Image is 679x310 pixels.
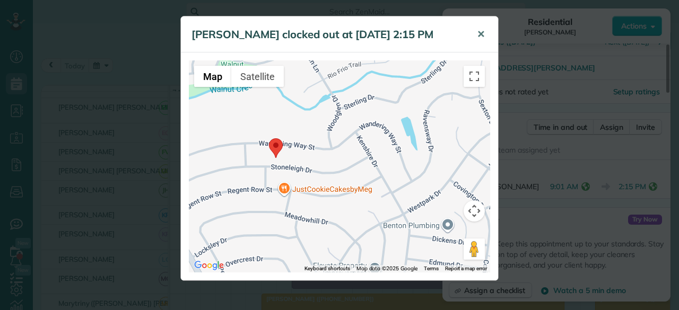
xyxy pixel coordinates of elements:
[304,265,350,272] button: Keyboard shortcuts
[445,265,487,271] a: Report a map error
[191,27,462,42] h5: [PERSON_NAME] clocked out at [DATE] 2:15 PM
[194,66,231,87] button: Show street map
[191,259,227,272] a: Open this area in Google Maps (opens a new window)
[231,66,284,87] button: Show satellite imagery
[424,265,439,271] a: Terms (opens in new tab)
[356,265,417,272] span: Map data ©2025 Google
[477,28,485,40] span: ✕
[191,259,227,272] img: Google
[464,200,485,222] button: Map camera controls
[464,238,485,260] button: Drag Pegman onto the map to open Street View
[464,66,485,87] button: Toggle fullscreen view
